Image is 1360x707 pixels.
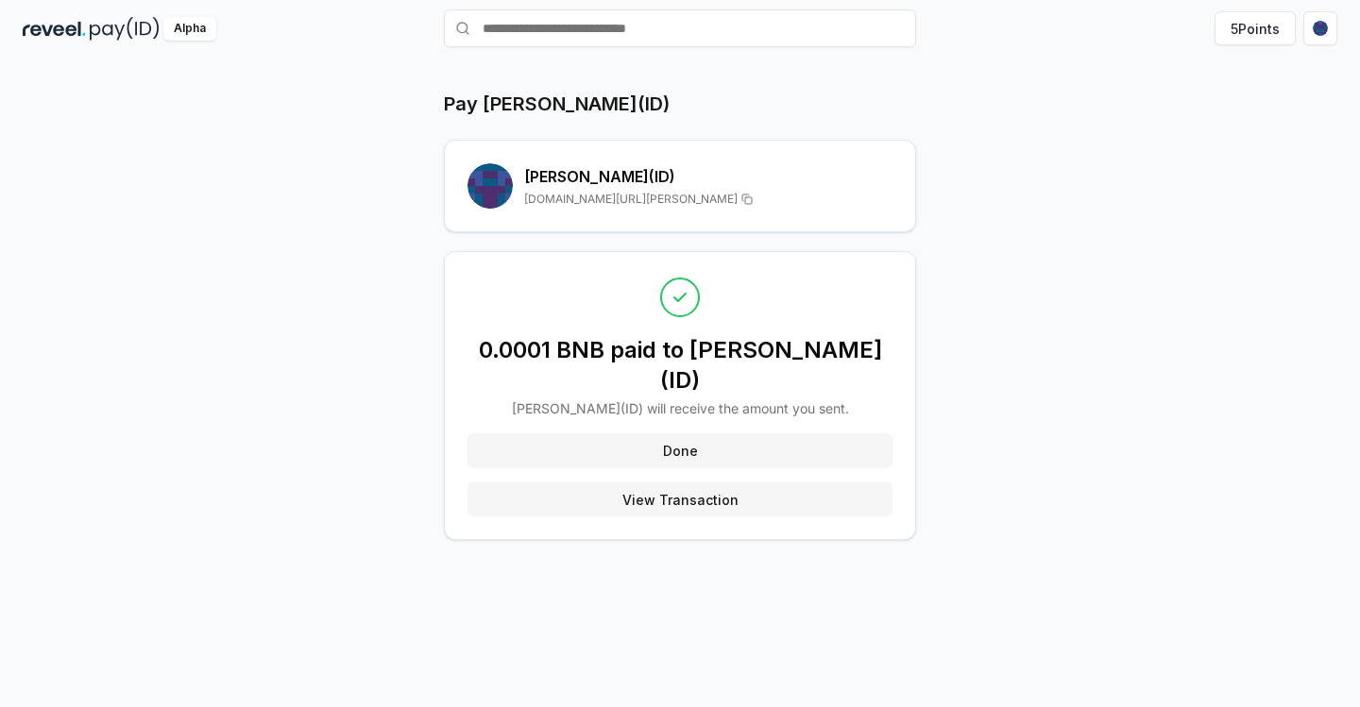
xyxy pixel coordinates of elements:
h1: Pay [PERSON_NAME](ID) [444,91,670,117]
p: [PERSON_NAME] (ID) will receive the amount you sent. [512,399,849,418]
button: 5Points [1215,11,1296,45]
h2: 0.0001 BNB paid to [PERSON_NAME](ID) [467,335,892,396]
button: Done [467,433,892,467]
img: pay_id [90,17,160,41]
h2: [PERSON_NAME] (ID) [524,165,892,188]
button: View Transaction [467,482,892,516]
div: Alpha [163,17,216,41]
span: [DOMAIN_NAME][URL][PERSON_NAME] [524,192,738,207]
img: reveel_dark [23,17,86,41]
